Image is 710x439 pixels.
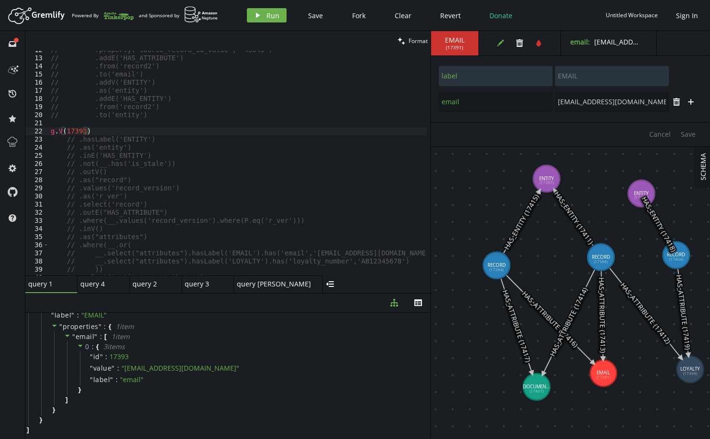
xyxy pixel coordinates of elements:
input: Property Name [439,92,553,112]
div: 38 [25,257,49,265]
span: [EMAIL_ADDRESS][DOMAIN_NAME] [594,37,706,46]
div: 37 [25,249,49,257]
tspan: (17402) [634,196,649,200]
div: 24 [25,143,49,152]
div: Powered By [72,7,134,24]
span: query [PERSON_NAME] [237,280,312,288]
input: Property Value [555,66,669,86]
span: : [117,364,119,373]
tspan: ENTITY [634,190,649,197]
span: Donate [489,11,512,20]
span: Clear [395,11,411,20]
div: 29 [25,184,49,192]
div: 25 [25,152,49,160]
div: Untitled Workspace [606,11,658,19]
div: 33 [25,217,49,225]
span: : [92,342,94,351]
span: } [51,406,55,414]
span: " [100,352,103,361]
button: Format [395,31,431,51]
tspan: DOCUMEN... [522,383,550,390]
span: value [93,364,112,373]
tspan: (17397) [540,181,554,186]
span: Format [409,37,428,45]
span: Fork [352,11,366,20]
span: " [EMAIL_ADDRESS][DOMAIN_NAME] " [122,363,239,373]
span: 1 item [116,322,134,331]
text: HAS_ATTRIBUTE (17419) [674,274,692,351]
div: 39 [25,265,49,274]
div: 20 [25,111,49,119]
div: 36 [25,241,49,249]
div: 21 [25,119,49,127]
span: " [71,310,75,319]
span: Revert [440,11,461,20]
div: 14 [25,62,49,70]
span: " [94,332,98,341]
div: 17 [25,87,49,95]
span: " [72,332,76,341]
span: Run [266,11,279,20]
tspan: EMAIL [597,370,610,376]
span: 0 [85,342,89,351]
span: : [105,352,107,361]
button: Run [247,8,287,22]
span: " email " [120,375,144,384]
input: Property Name [439,66,553,86]
span: query 3 [185,280,223,288]
div: 26 [25,160,49,168]
tspan: ENTITY [539,175,554,182]
div: 17393 [110,352,129,361]
button: Cancel [644,127,676,142]
tspan: LOYALTY [680,366,700,373]
span: " [90,375,93,384]
input: Property Value [555,92,669,112]
tspan: RECORD [592,253,610,260]
div: 22 [25,127,49,135]
div: 31 [25,200,49,209]
span: label [93,375,111,384]
span: properties [63,322,99,331]
div: 30 [25,192,49,200]
span: email [76,332,95,341]
div: and Sponsored by [139,6,218,24]
button: Clear [388,8,419,22]
span: : [100,332,102,341]
img: AWS Neptune [184,6,218,23]
span: " [90,363,93,373]
text: HAS_ATTRIBUTE (17413) [597,277,607,353]
span: EMAIL [441,36,469,44]
span: query 2 [133,280,171,288]
tspan: (17399) [683,372,698,376]
div: 35 [25,233,49,241]
span: " EMAIL " [81,310,107,319]
tspan: (17404) [669,257,684,262]
span: } [77,385,81,394]
tspan: RECORD [667,252,685,258]
button: Save [301,8,330,22]
div: 32 [25,209,49,217]
span: ( 17391 ) [446,44,463,51]
span: : [116,375,118,384]
span: label [55,311,72,319]
div: 34 [25,225,49,233]
span: " [99,322,102,331]
span: Sign In [676,11,698,20]
span: SCHEMA [698,153,707,180]
span: query 1 [28,280,67,288]
span: { [109,322,111,331]
span: Cancel [649,130,671,139]
button: Revert [433,8,468,22]
tspan: RECORD [488,262,506,268]
span: : [104,322,106,331]
span: ] [64,395,68,404]
span: Save [681,130,696,139]
span: 3 item s [103,342,125,351]
button: Fork [344,8,373,22]
span: " [110,375,113,384]
span: " [51,310,55,319]
span: " [90,352,93,361]
span: 1 item [111,332,130,341]
div: 16 [25,78,49,87]
div: 19 [25,103,49,111]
